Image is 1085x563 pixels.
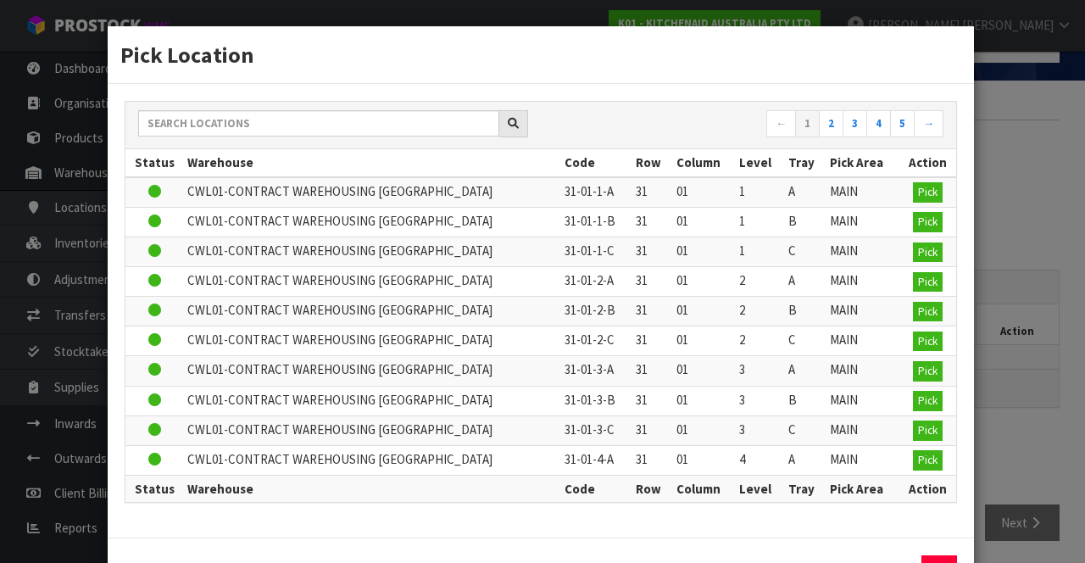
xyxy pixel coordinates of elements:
[735,475,784,502] th: Level
[890,110,915,137] a: 5
[918,423,938,438] span: Pick
[866,110,891,137] a: 4
[913,182,943,203] button: Pick
[913,450,943,471] button: Pick
[735,149,784,176] th: Level
[560,207,632,237] td: 31-01-1-B
[913,421,943,441] button: Pick
[183,326,559,356] td: CWL01-CONTRACT WAREHOUSING [GEOGRAPHIC_DATA]
[918,275,938,289] span: Pick
[913,242,943,263] button: Pick
[183,297,559,326] td: CWL01-CONTRACT WAREHOUSING [GEOGRAPHIC_DATA]
[632,237,672,266] td: 31
[183,445,559,475] td: CWL01-CONTRACT WAREHOUSING [GEOGRAPHIC_DATA]
[784,356,826,386] td: A
[560,415,632,445] td: 31-01-3-C
[784,326,826,356] td: C
[900,475,956,502] th: Action
[672,237,735,266] td: 01
[560,445,632,475] td: 31-01-4-A
[735,237,784,266] td: 1
[735,267,784,297] td: 2
[183,267,559,297] td: CWL01-CONTRACT WAREHOUSING [GEOGRAPHIC_DATA]
[672,475,735,502] th: Column
[826,445,900,475] td: MAIN
[554,110,943,140] nav: Page navigation
[183,207,559,237] td: CWL01-CONTRACT WAREHOUSING [GEOGRAPHIC_DATA]
[560,386,632,415] td: 31-01-3-B
[672,297,735,326] td: 01
[672,207,735,237] td: 01
[735,415,784,445] td: 3
[784,177,826,208] td: A
[632,207,672,237] td: 31
[560,177,632,208] td: 31-01-1-A
[826,177,900,208] td: MAIN
[913,212,943,232] button: Pick
[918,185,938,199] span: Pick
[632,356,672,386] td: 31
[183,177,559,208] td: CWL01-CONTRACT WAREHOUSING [GEOGRAPHIC_DATA]
[735,326,784,356] td: 2
[632,386,672,415] td: 31
[784,207,826,237] td: B
[784,149,826,176] th: Tray
[826,356,900,386] td: MAIN
[784,267,826,297] td: A
[183,356,559,386] td: CWL01-CONTRACT WAREHOUSING [GEOGRAPHIC_DATA]
[672,415,735,445] td: 01
[560,149,632,176] th: Code
[913,302,943,322] button: Pick
[913,272,943,293] button: Pick
[632,326,672,356] td: 31
[632,149,672,176] th: Row
[918,215,938,229] span: Pick
[560,475,632,502] th: Code
[826,267,900,297] td: MAIN
[632,415,672,445] td: 31
[183,386,559,415] td: CWL01-CONTRACT WAREHOUSING [GEOGRAPHIC_DATA]
[826,149,900,176] th: Pick Area
[735,297,784,326] td: 2
[918,453,938,467] span: Pick
[784,297,826,326] td: B
[784,415,826,445] td: C
[826,326,900,356] td: MAIN
[795,110,820,137] a: 1
[784,475,826,502] th: Tray
[672,177,735,208] td: 01
[138,110,499,137] input: Search locations
[826,475,900,502] th: Pick Area
[560,297,632,326] td: 31-01-2-B
[183,475,559,502] th: Warehouse
[735,445,784,475] td: 4
[784,386,826,415] td: B
[632,445,672,475] td: 31
[183,237,559,266] td: CWL01-CONTRACT WAREHOUSING [GEOGRAPHIC_DATA]
[918,393,938,408] span: Pick
[632,297,672,326] td: 31
[900,149,956,176] th: Action
[918,304,938,319] span: Pick
[632,267,672,297] td: 31
[819,110,843,137] a: 2
[672,386,735,415] td: 01
[183,415,559,445] td: CWL01-CONTRACT WAREHOUSING [GEOGRAPHIC_DATA]
[826,207,900,237] td: MAIN
[560,356,632,386] td: 31-01-3-A
[913,332,943,352] button: Pick
[125,475,183,502] th: Status
[560,267,632,297] td: 31-01-2-A
[843,110,867,137] a: 3
[826,297,900,326] td: MAIN
[826,237,900,266] td: MAIN
[560,326,632,356] td: 31-01-2-C
[784,237,826,266] td: C
[560,237,632,266] td: 31-01-1-C
[826,415,900,445] td: MAIN
[913,361,943,382] button: Pick
[735,386,784,415] td: 3
[120,39,961,70] h3: Pick Location
[125,149,183,176] th: Status
[735,207,784,237] td: 1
